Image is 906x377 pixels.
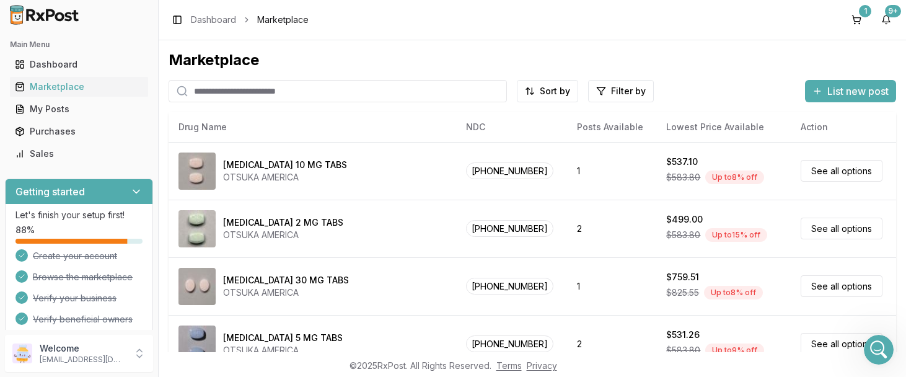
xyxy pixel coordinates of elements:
[194,5,218,29] button: Home
[191,14,236,26] a: Dashboard
[5,99,153,119] button: My Posts
[10,98,148,120] a: My Posts
[33,313,133,326] span: Verify beneficial owners
[10,71,203,195] div: Hello!I have been trying to contact pharmacy that you placed an order for [MEDICAL_DATA] on 08/20...
[218,5,240,27] div: Close
[8,5,32,29] button: go back
[178,210,216,247] img: Abilify 2 MG TABS
[567,257,656,315] td: 1
[801,275,882,297] a: See all options
[10,76,148,98] a: Marketplace
[10,40,148,50] h2: Main Menu
[10,143,148,165] a: Sales
[19,282,29,292] button: Emoji picker
[35,7,55,27] img: Profile image for Manuel
[466,335,553,352] span: [PHONE_NUMBER]
[223,171,347,184] div: OTSUKA AMERICA
[666,344,700,357] span: $583.80
[666,271,699,283] div: $759.51
[567,200,656,257] td: 2
[60,6,141,16] h1: [PERSON_NAME]
[223,216,343,229] div: [MEDICAL_DATA] 2 MG TABS
[15,184,85,199] h3: Getting started
[223,274,349,286] div: [MEDICAL_DATA] 30 MG TABS
[496,360,522,371] a: Terms
[791,112,896,142] th: Action
[5,55,153,74] button: Dashboard
[876,10,896,30] button: 9+
[801,333,882,355] a: See all options
[20,79,193,91] div: Hello!
[15,103,143,115] div: My Posts
[466,162,553,179] span: [PHONE_NUMBER]
[517,80,578,102] button: Sort by
[666,329,700,341] div: $531.26
[540,85,570,97] span: Sort by
[213,277,232,297] button: Send a message…
[567,112,656,142] th: Posts Available
[60,16,115,28] p: Active [DATE]
[191,14,309,26] nav: breadcrumb
[169,50,896,70] div: Marketplace
[223,229,343,241] div: OTSUKA AMERICA
[40,355,126,365] p: [EMAIL_ADDRESS][DOMAIN_NAME]
[666,156,698,168] div: $537.10
[456,112,567,142] th: NDC
[15,224,35,236] span: 88 %
[5,122,153,141] button: Purchases
[588,80,654,102] button: Filter by
[15,209,143,221] p: Let's finish your setup first!
[10,53,148,76] a: Dashboard
[178,153,216,190] img: Abilify 10 MG TABS
[20,198,117,205] div: [PERSON_NAME] • [DATE]
[178,326,216,363] img: Abilify 5 MG TABS
[15,148,143,160] div: Sales
[223,159,347,171] div: [MEDICAL_DATA] 10 MG TABS
[15,58,143,71] div: Dashboard
[705,344,764,357] div: Up to 9 % off
[567,315,656,373] td: 2
[5,5,84,25] img: RxPost Logo
[223,332,343,344] div: [MEDICAL_DATA] 5 MG TABS
[666,213,703,226] div: $499.00
[5,77,153,97] button: Marketplace
[666,286,699,299] span: $825.55
[567,142,656,200] td: 1
[885,5,901,17] div: 9+
[666,171,700,184] span: $583.80
[33,250,117,262] span: Create your account
[859,5,871,17] div: 1
[12,344,32,363] img: User avatar
[656,112,791,142] th: Lowest Price Available
[33,292,117,304] span: Verify your business
[5,144,153,164] button: Sales
[705,228,767,242] div: Up to 15 % off
[40,342,126,355] p: Welcome
[704,286,763,299] div: Up to 8 % off
[705,171,764,184] div: Up to 8 % off
[801,160,882,182] a: See all options
[11,256,237,277] textarea: Message…
[611,85,646,97] span: Filter by
[666,229,700,241] span: $583.80
[20,91,193,188] div: I have been trying to contact pharmacy that you placed an order for [MEDICAL_DATA] on 08/20. I ha...
[805,80,896,102] button: List new post
[10,120,148,143] a: Purchases
[15,81,143,93] div: Marketplace
[527,360,557,371] a: Privacy
[59,282,69,291] button: Upload attachment
[801,218,882,239] a: See all options
[466,220,553,237] span: [PHONE_NUMBER]
[223,286,349,299] div: OTSUKA AMERICA
[257,14,309,26] span: Marketplace
[178,268,216,305] img: Abilify 30 MG TABS
[223,344,343,357] div: OTSUKA AMERICA
[33,271,133,283] span: Browse the marketplace
[805,86,896,99] a: List new post
[15,125,143,138] div: Purchases
[10,71,238,223] div: Manuel says…
[847,10,866,30] button: 1
[827,84,889,99] span: List new post
[169,112,456,142] th: Drug Name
